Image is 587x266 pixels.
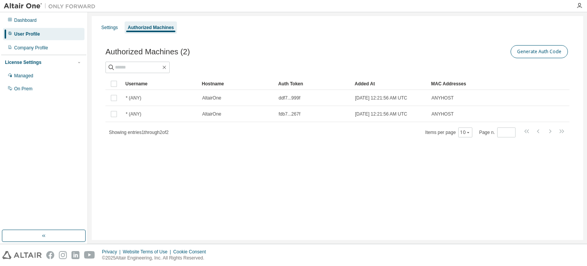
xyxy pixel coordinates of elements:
span: Items per page [425,127,472,137]
div: Added At [355,78,425,90]
div: On Prem [14,86,32,92]
div: Username [125,78,196,90]
div: Settings [101,24,118,31]
div: Dashboard [14,17,37,23]
div: User Profile [14,31,40,37]
div: Privacy [102,249,123,255]
span: ANYHOST [431,95,454,101]
div: Cookie Consent [173,249,210,255]
span: AltairOne [202,95,221,101]
div: Managed [14,73,33,79]
span: ddf7...999f [279,95,300,101]
span: * (ANY) [126,95,141,101]
span: AltairOne [202,111,221,117]
span: Authorized Machines (2) [105,47,190,56]
button: Generate Auth Code [511,45,568,58]
div: Authorized Machines [128,24,174,31]
img: facebook.svg [46,251,54,259]
span: Page n. [479,127,516,137]
div: Company Profile [14,45,48,51]
span: [DATE] 12:21:56 AM UTC [355,95,407,101]
div: Auth Token [278,78,349,90]
img: linkedin.svg [71,251,79,259]
div: Hostname [202,78,272,90]
img: altair_logo.svg [2,251,42,259]
img: Altair One [4,2,99,10]
span: * (ANY) [126,111,141,117]
span: ANYHOST [431,111,454,117]
p: © 2025 Altair Engineering, Inc. All Rights Reserved. [102,255,211,261]
button: 10 [460,129,470,135]
span: [DATE] 12:21:56 AM UTC [355,111,407,117]
div: Website Terms of Use [123,249,173,255]
img: youtube.svg [84,251,95,259]
div: MAC Addresses [431,78,489,90]
span: fdb7...267f [279,111,300,117]
img: instagram.svg [59,251,67,259]
div: License Settings [5,59,41,65]
span: Showing entries 1 through 2 of 2 [109,130,169,135]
